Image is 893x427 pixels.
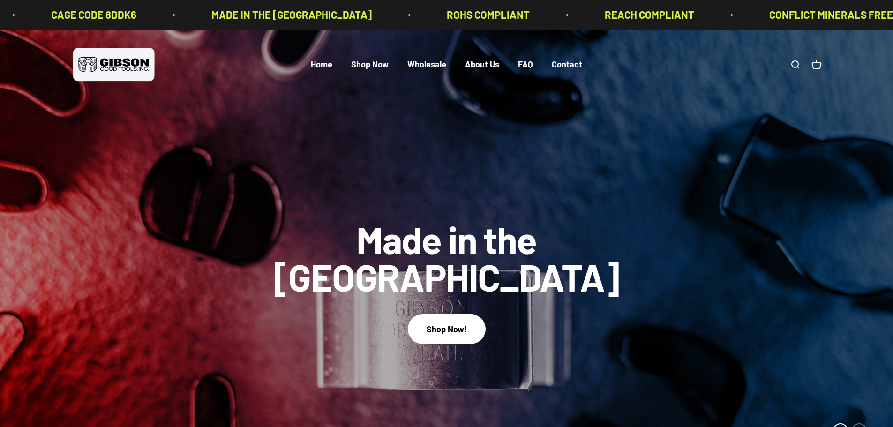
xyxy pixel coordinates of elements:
[762,7,885,23] p: CONFLICT MINERALS FREE
[311,60,332,70] a: Home
[204,7,364,23] p: MADE IN THE [GEOGRAPHIC_DATA]
[427,322,467,336] div: Shop Now!
[439,7,522,23] p: ROHS COMPLIANT
[408,314,486,344] button: Shop Now!
[44,7,129,23] p: CAGE CODE 8DDK6
[465,60,499,70] a: About Us
[407,60,446,70] a: Wholesale
[351,60,389,70] a: Shop Now
[552,60,582,70] a: Contact
[518,60,533,70] a: FAQ
[597,7,687,23] p: REACH COMPLIANT
[264,254,630,299] split-lines: Made in the [GEOGRAPHIC_DATA]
